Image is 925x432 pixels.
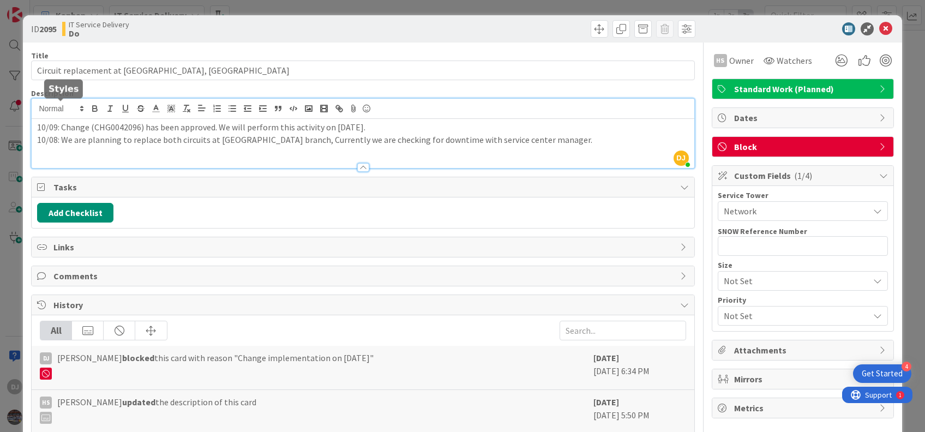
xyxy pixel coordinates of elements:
span: History [53,298,674,311]
div: HS [714,54,727,67]
div: 4 [902,362,911,371]
p: 10/08: We are planning to replace both circuits at [GEOGRAPHIC_DATA] branch, Currently we are che... [37,134,688,146]
span: Attachments [734,344,874,357]
span: ID [31,22,57,35]
span: Comments [53,269,674,283]
span: IT Service Delivery [69,20,129,29]
span: Standard Work (Planned) [734,82,874,95]
span: Not Set [724,308,863,323]
span: ( 1/4 ) [794,170,812,181]
span: Metrics [734,401,874,415]
span: Block [734,140,874,153]
div: Open Get Started checklist, remaining modules: 4 [853,364,911,383]
div: Size [718,261,888,269]
div: DJ [40,352,52,364]
b: [DATE] [593,352,619,363]
span: Tasks [53,181,674,194]
span: Dates [734,111,874,124]
b: blocked [122,352,154,363]
span: Description [31,88,74,98]
div: 1 [57,4,59,13]
b: updated [122,397,155,407]
button: Add Checklist [37,203,113,223]
span: [PERSON_NAME] the description of this card [57,395,256,424]
label: Title [31,51,49,61]
div: Service Tower [718,191,888,199]
input: type card name here... [31,61,694,80]
span: Links [53,241,674,254]
input: Search... [560,321,686,340]
span: [PERSON_NAME] this card with reason "Change implementation on [DATE]" [57,351,374,380]
span: Support [23,2,50,15]
b: 2095 [39,23,57,34]
p: 10/09: Change (CHG0042096) has been approved. We will perform this activity on [DATE]. [37,121,688,134]
b: Do [69,29,129,38]
div: HS [40,397,52,409]
div: All [40,321,72,340]
div: [DATE] 6:34 PM [593,351,686,384]
label: SNOW Reference Number [718,226,807,236]
b: [DATE] [593,397,619,407]
span: Network [724,205,869,218]
span: Not Set [724,273,863,289]
span: DJ [674,151,689,166]
div: Get Started [862,368,903,379]
span: Owner [729,54,754,67]
span: Watchers [777,54,812,67]
span: Custom Fields [734,169,874,182]
span: Mirrors [734,373,874,386]
h5: Styles [49,83,79,94]
div: Priority [718,296,888,304]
